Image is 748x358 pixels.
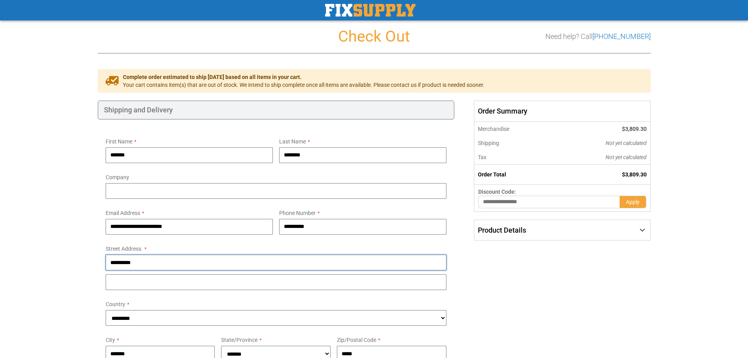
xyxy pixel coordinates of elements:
[478,226,526,234] span: Product Details
[106,337,115,343] span: City
[325,4,415,17] img: Fix Industrial Supply
[626,199,640,205] span: Apply
[279,138,306,145] span: Last Name
[545,33,651,40] h3: Need help? Call
[478,140,499,146] span: Shipping
[123,73,485,81] span: Complete order estimated to ship [DATE] based on all items in your cart.
[605,140,647,146] span: Not yet calculated
[337,337,376,343] span: Zip/Postal Code
[123,81,485,89] span: Your cart contains item(s) that are out of stock. We intend to ship complete once all items are a...
[106,246,141,252] span: Street Address
[106,174,129,180] span: Company
[106,210,140,216] span: Email Address
[620,196,646,208] button: Apply
[98,28,651,45] h1: Check Out
[98,101,455,119] div: Shipping and Delivery
[474,101,650,122] span: Order Summary
[478,171,506,178] strong: Order Total
[605,154,647,160] span: Not yet calculated
[325,4,415,17] a: store logo
[279,210,316,216] span: Phone Number
[221,337,258,343] span: State/Province
[474,122,552,136] th: Merchandise
[593,32,651,40] a: [PHONE_NUMBER]
[478,189,516,195] span: Discount Code:
[106,301,125,307] span: Country
[622,171,647,178] span: $3,809.30
[474,150,552,165] th: Tax
[622,126,647,132] span: $3,809.30
[106,138,132,145] span: First Name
